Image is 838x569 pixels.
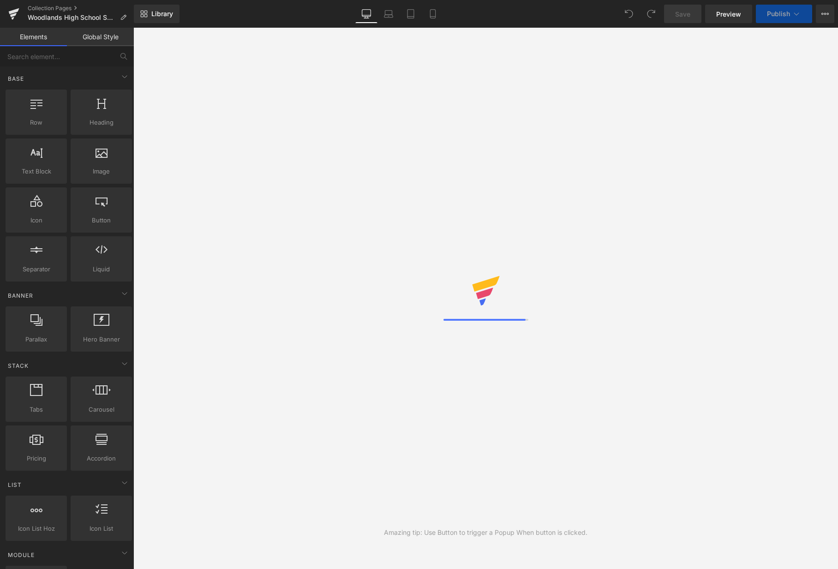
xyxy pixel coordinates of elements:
span: Save [675,9,690,19]
span: Parallax [8,335,64,344]
span: Liquid [73,264,129,274]
span: Pricing [8,454,64,463]
span: Base [7,74,25,83]
a: Tablet [400,5,422,23]
a: Collection Pages [28,5,134,12]
a: Mobile [422,5,444,23]
span: Publish [767,10,790,18]
span: Module [7,551,36,559]
span: Preview [716,9,741,19]
span: Banner [7,291,34,300]
span: Accordion [73,454,129,463]
a: Laptop [377,5,400,23]
button: Undo [620,5,638,23]
a: Global Style [67,28,134,46]
span: Row [8,118,64,127]
a: Preview [705,5,752,23]
span: Separator [8,264,64,274]
button: Redo [642,5,660,23]
a: Desktop [355,5,377,23]
button: More [816,5,834,23]
button: Publish [756,5,812,23]
span: Stack [7,361,30,370]
span: Hero Banner [73,335,129,344]
div: Amazing tip: Use Button to trigger a Popup When button is clicked. [384,527,587,538]
span: List [7,480,23,489]
span: Heading [73,118,129,127]
span: Button [73,216,129,225]
span: Library [151,10,173,18]
span: Icon List Hoz [8,524,64,533]
span: Icon List [73,524,129,533]
span: Icon [8,216,64,225]
a: New Library [134,5,180,23]
span: Tabs [8,405,64,414]
span: Text Block [8,167,64,176]
span: Woodlands High School Switch Collection [28,14,116,21]
span: Carousel [73,405,129,414]
span: Image [73,167,129,176]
